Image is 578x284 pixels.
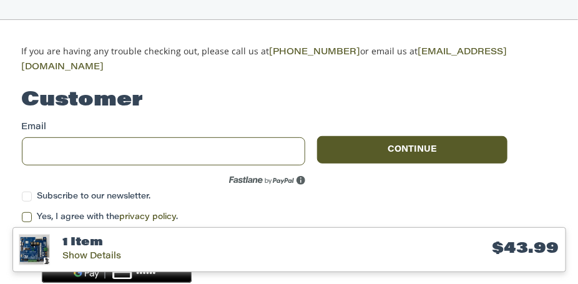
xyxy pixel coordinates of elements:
[119,213,176,221] a: privacy policy
[136,268,156,278] text: ••••••
[270,48,361,57] a: [PHONE_NUMBER]
[37,192,150,200] span: Subscribe to our newsletter.
[317,136,507,164] button: Continue
[37,213,178,221] span: Yes, I agree with the .
[311,240,559,259] h3: $43.99
[62,236,311,250] h3: 1 Item
[62,252,121,261] a: Show Details
[22,88,144,113] h2: Customer
[19,235,49,265] img: ESU ~ LokSound DCC Decoder Tester ~ Motor, LED Monitor, Cube Speaker, E24 & More ~ 53900
[22,44,557,74] p: If you are having any trouble checking out, please call us at or email us at
[22,121,305,134] label: Email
